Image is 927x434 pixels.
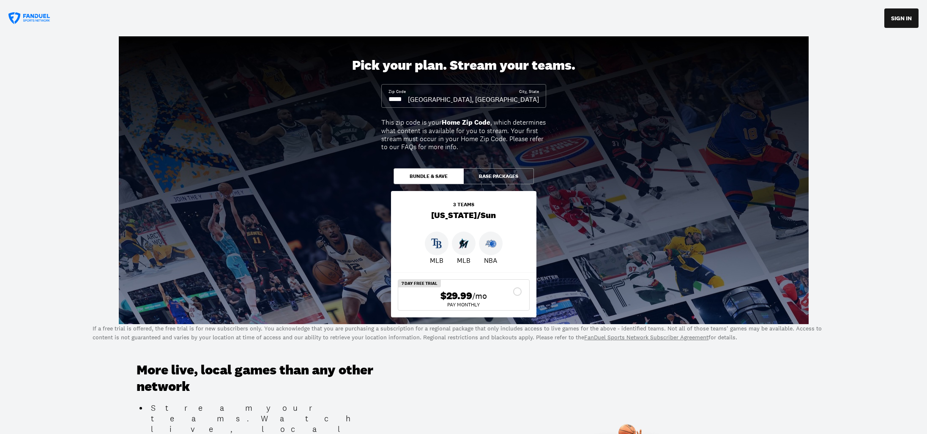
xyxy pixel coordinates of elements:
div: Zip Code [388,89,406,95]
button: Base Packages [464,168,534,184]
p: If a free trial is offered, the free trial is for new subscribers only. You acknowledge that you ... [93,324,834,342]
div: 7 Day Free Trial [398,280,441,287]
div: This zip code is your , which determines what content is available for you to stream. Your first ... [381,118,546,151]
img: Marlins [458,238,469,249]
p: NBA [484,255,497,265]
p: MLB [457,255,470,265]
button: Bundle & Save [394,168,464,184]
b: Home Zip Code [442,118,490,127]
button: SIGN IN [884,8,919,28]
div: [GEOGRAPHIC_DATA], [GEOGRAPHIC_DATA] [408,95,539,104]
img: Magic [485,238,496,249]
div: Pick your plan. Stream your teams. [352,57,575,74]
img: Rays [431,238,442,249]
span: /mo [472,290,487,302]
span: $29.99 [440,290,472,302]
h3: More live, local games than any other network [137,362,411,395]
div: Pay Monthly [405,302,522,307]
a: FanDuel Sports Network Subscriber Agreement [584,333,708,341]
div: 3 teams [453,202,474,207]
div: City, State [519,89,539,95]
div: [US_STATE]/Sun [391,191,536,232]
p: MLB [430,255,443,265]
